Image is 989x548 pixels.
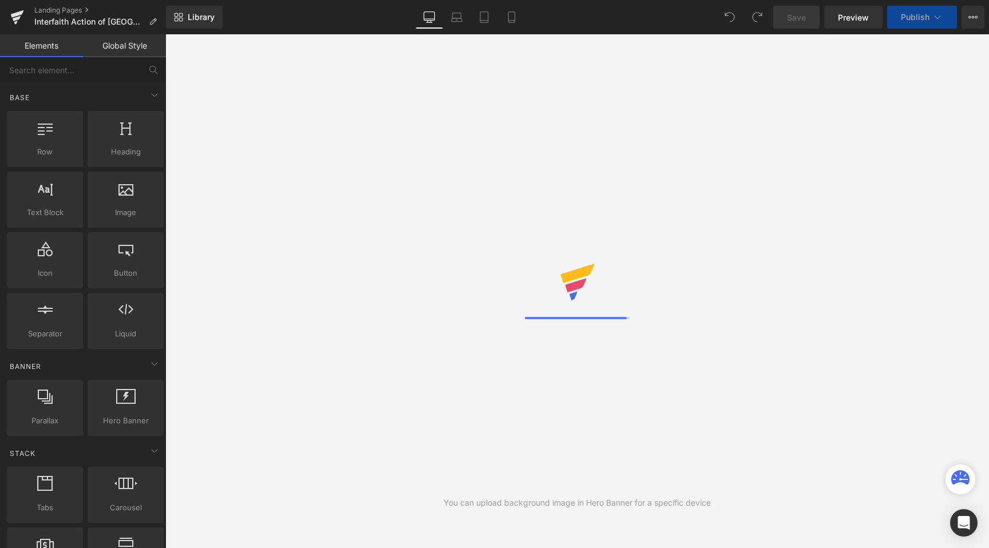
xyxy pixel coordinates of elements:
span: Publish [901,13,929,22]
div: You can upload background image in Hero Banner for a specific device [444,497,711,509]
span: Interfaith Action of [GEOGRAPHIC_DATA][US_STATE] [34,17,144,26]
button: Undo [718,6,741,29]
span: Banner [9,361,42,372]
a: Desktop [416,6,443,29]
span: Liquid [91,328,160,340]
span: Icon [10,267,80,279]
span: Parallax [10,415,80,427]
button: Publish [887,6,957,29]
span: Stack [9,448,37,459]
span: Preview [838,11,869,23]
a: Landing Pages [34,6,166,15]
a: Preview [824,6,883,29]
a: Tablet [470,6,498,29]
span: Image [91,207,160,219]
a: Global Style [83,34,166,57]
div: Open Intercom Messenger [950,509,978,537]
span: Hero Banner [91,415,160,427]
span: Tabs [10,502,80,514]
span: Base [9,92,31,103]
a: New Library [166,6,223,29]
button: Redo [746,6,769,29]
button: More [962,6,984,29]
span: Row [10,146,80,158]
span: Carousel [91,502,160,514]
span: Save [787,11,806,23]
a: Laptop [443,6,470,29]
span: Heading [91,146,160,158]
a: Mobile [498,6,525,29]
span: Separator [10,328,80,340]
span: Library [188,12,215,22]
span: Button [91,267,160,279]
span: Text Block [10,207,80,219]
